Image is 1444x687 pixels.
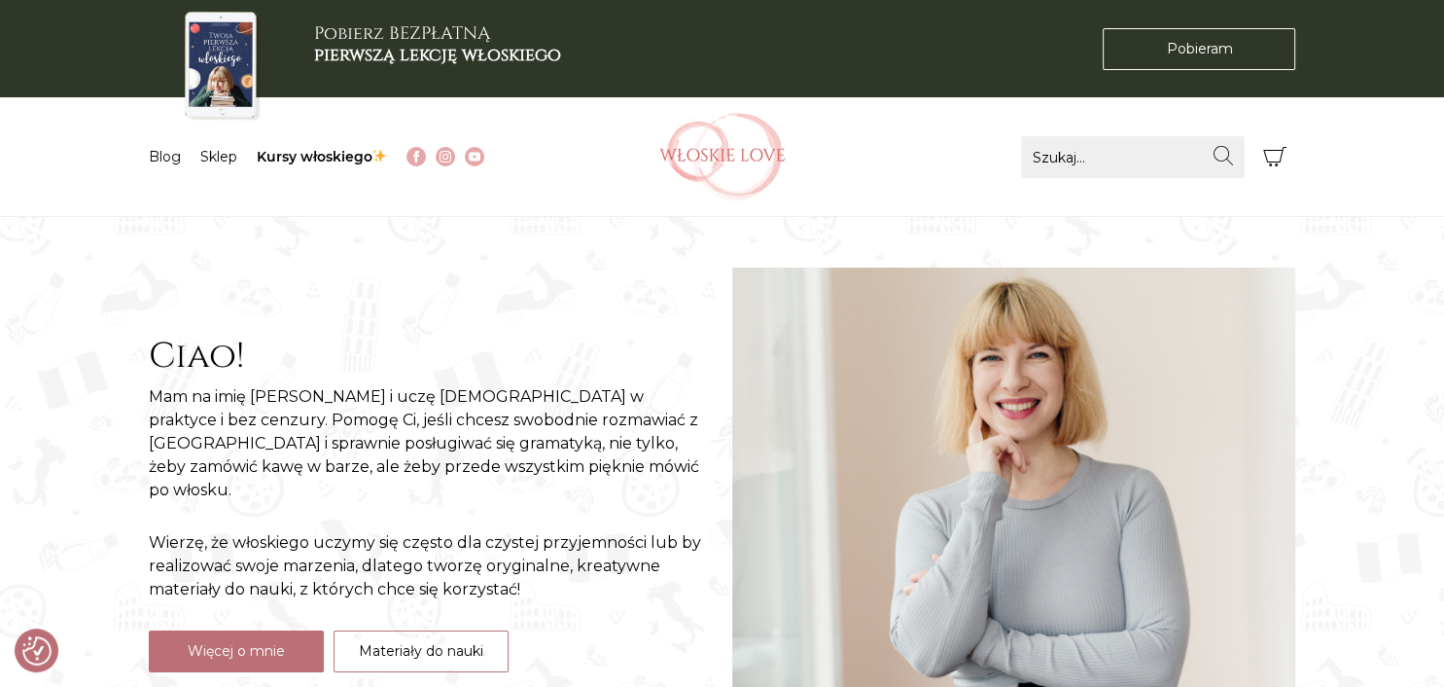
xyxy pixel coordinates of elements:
[257,148,388,165] a: Kursy włoskiego
[149,531,713,601] p: Wierzę, że włoskiego uczymy się często dla czystej przyjemności lub by realizować swoje marzenia,...
[1103,28,1295,70] a: Pobieram
[22,636,52,666] img: Revisit consent button
[149,336,713,378] h2: Ciao!
[314,43,561,67] b: pierwszą lekcję włoskiego
[22,636,52,666] button: Preferencje co do zgód
[1166,39,1232,59] span: Pobieram
[314,23,561,65] h3: Pobierz BEZPŁATNĄ
[149,631,324,672] a: Więcej o mnie
[372,149,386,163] img: ✨
[149,385,713,502] p: Mam na imię [PERSON_NAME] i uczę [DEMOGRAPHIC_DATA] w praktyce i bez cenzury. Pomogę Ci, jeśli ch...
[334,631,509,672] a: Materiały do nauki
[1021,136,1245,178] input: Szukaj...
[200,148,237,165] a: Sklep
[1254,136,1296,178] button: Koszyk
[149,148,181,165] a: Blog
[659,113,786,200] img: Włoskielove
